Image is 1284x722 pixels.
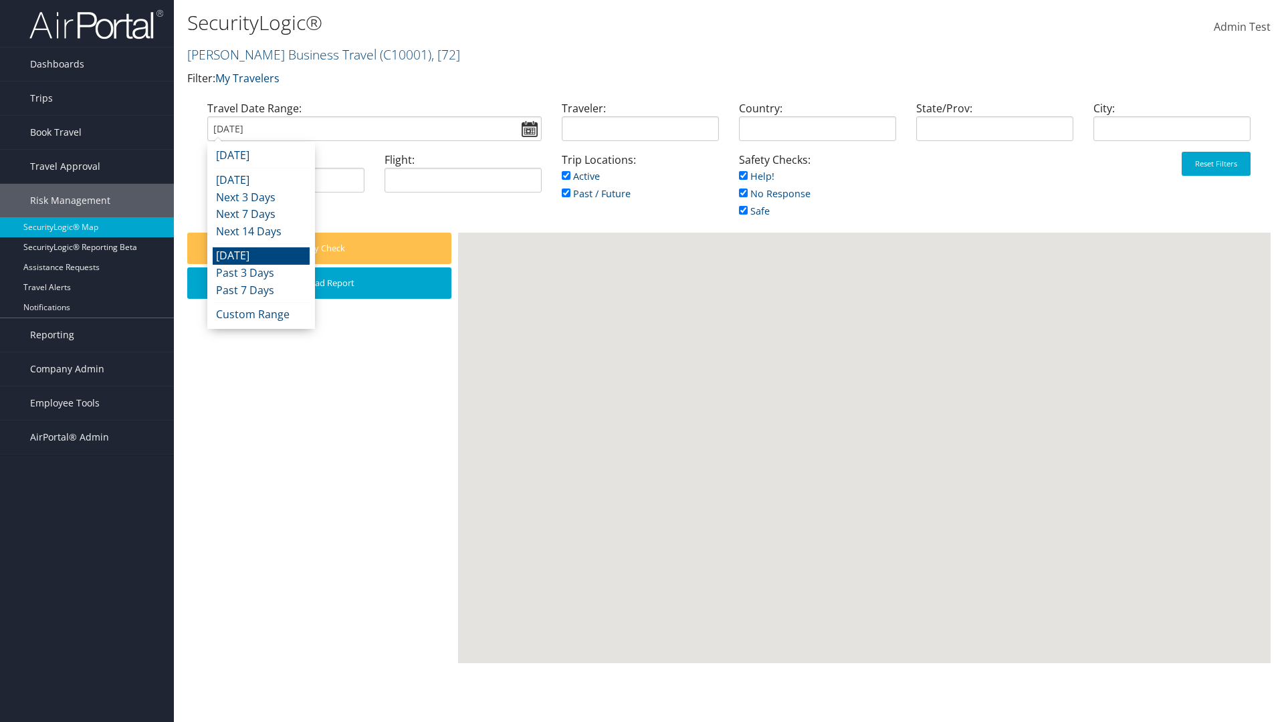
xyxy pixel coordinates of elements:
[1182,152,1251,176] button: Reset Filters
[187,45,460,64] a: [PERSON_NAME] Business Travel
[30,116,82,149] span: Book Travel
[187,267,451,299] button: Download Report
[213,147,310,164] li: [DATE]
[739,187,811,200] a: No Response
[30,420,109,454] span: AirPortal® Admin
[431,45,460,64] span: , [ 72 ]
[729,100,906,152] div: Country:
[30,184,110,217] span: Risk Management
[30,82,53,115] span: Trips
[30,318,74,352] span: Reporting
[1214,7,1271,48] a: Admin Test
[562,170,600,183] a: Active
[562,187,631,200] a: Past / Future
[197,100,552,152] div: Travel Date Range:
[374,152,552,203] div: Flight:
[739,205,770,217] a: Safe
[1083,100,1261,152] div: City:
[729,152,906,233] div: Safety Checks:
[187,233,451,264] button: Safety Check
[1214,19,1271,34] span: Admin Test
[552,100,729,152] div: Traveler:
[215,71,280,86] a: My Travelers
[213,306,310,324] li: Custom Range
[30,386,100,420] span: Employee Tools
[29,9,163,40] img: airportal-logo.png
[197,152,374,203] div: Air/Hotel/Rail:
[187,9,909,37] h1: SecurityLogic®
[213,265,310,282] li: Past 3 Days
[552,152,729,215] div: Trip Locations:
[739,170,774,183] a: Help!
[213,247,310,265] li: [DATE]
[187,70,909,88] p: Filter:
[213,189,310,207] li: Next 3 Days
[906,100,1083,152] div: State/Prov:
[30,47,84,81] span: Dashboards
[213,223,310,241] li: Next 14 Days
[30,352,104,386] span: Company Admin
[213,172,310,189] li: [DATE]
[30,150,100,183] span: Travel Approval
[213,282,310,299] li: Past 7 Days
[380,45,431,64] span: ( C10001 )
[213,206,310,223] li: Next 7 Days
